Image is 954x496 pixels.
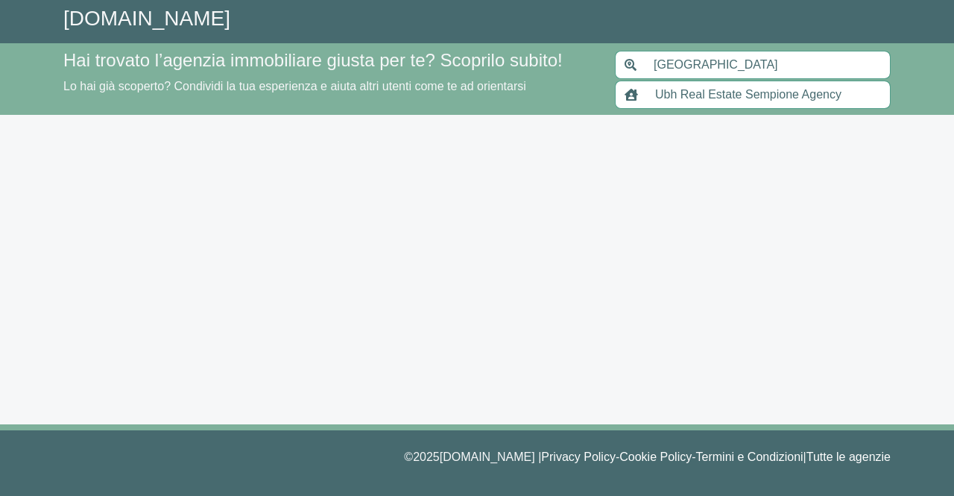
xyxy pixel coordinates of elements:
a: Cookie Policy [619,451,692,463]
a: Termini e Condizioni [696,451,803,463]
h4: Hai trovato l’agenzia immobiliare giusta per te? Scoprilo subito! [63,50,597,72]
a: Privacy Policy [541,451,616,463]
a: Tutte le agenzie [806,451,891,463]
p: Lo hai già scoperto? Condividi la tua esperienza e aiuta altri utenti come te ad orientarsi [63,78,597,95]
input: Inserisci area di ricerca (Comune o Provincia) [645,51,891,79]
input: Inserisci nome agenzia immobiliare [646,81,891,109]
a: [DOMAIN_NAME] [63,7,230,30]
p: © 2025 [DOMAIN_NAME] | - - | [63,448,891,466]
